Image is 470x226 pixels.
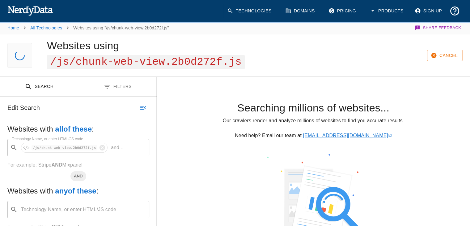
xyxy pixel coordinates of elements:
label: Technology Name, or enter HTML/JS code [12,136,83,141]
button: Support and Documentation [447,3,463,19]
a: Sign Up [411,3,447,19]
h6: Edit Search [7,103,40,113]
h5: Websites with : [7,124,149,134]
h4: Searching millions of websites... [167,102,460,115]
a: Pricing [325,3,361,19]
b: all of these [55,125,92,133]
a: [EMAIL_ADDRESS][DOMAIN_NAME] [303,133,392,138]
h5: Websites with : [7,186,149,196]
a: Domains [282,3,320,19]
h1: Websites using [47,40,245,67]
button: Products [366,3,409,19]
img: NerdyData.com [7,4,53,17]
button: Cancel [427,50,463,61]
a: Home [7,25,19,30]
a: Technologies [223,3,277,19]
b: any of these [55,187,96,195]
nav: breadcrumb [7,22,169,34]
p: Our crawlers render and analyze millions of websites to find you accurate results. Need help? Ema... [167,117,460,139]
button: Filters [78,77,157,96]
b: AND [51,162,62,167]
p: Websites using "/js/chunk-web-view.2b0d272f.js" [73,25,169,31]
button: Share Feedback [414,22,463,34]
a: All Technologies [30,25,62,30]
p: For example: Stripe Mixpanel [7,161,149,169]
span: AND [70,173,87,179]
span: /js/chunk-web-view.2b0d272f.js [47,55,245,69]
p: and ... [108,144,126,151]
